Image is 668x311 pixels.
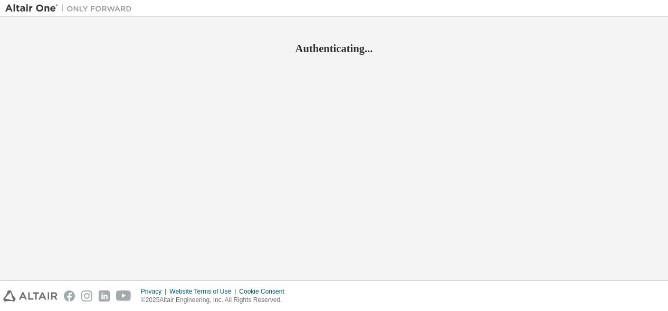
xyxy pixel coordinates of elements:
img: linkedin.svg [99,290,110,302]
p: © 2025 Altair Engineering, Inc. All Rights Reserved. [141,296,291,305]
img: instagram.svg [81,290,92,302]
img: Altair One [5,3,137,14]
div: Cookie Consent [239,287,290,296]
img: altair_logo.svg [3,290,58,302]
img: youtube.svg [116,290,131,302]
h2: Authenticating... [5,42,663,55]
div: Website Terms of Use [169,287,239,296]
img: facebook.svg [64,290,75,302]
div: Privacy [141,287,169,296]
